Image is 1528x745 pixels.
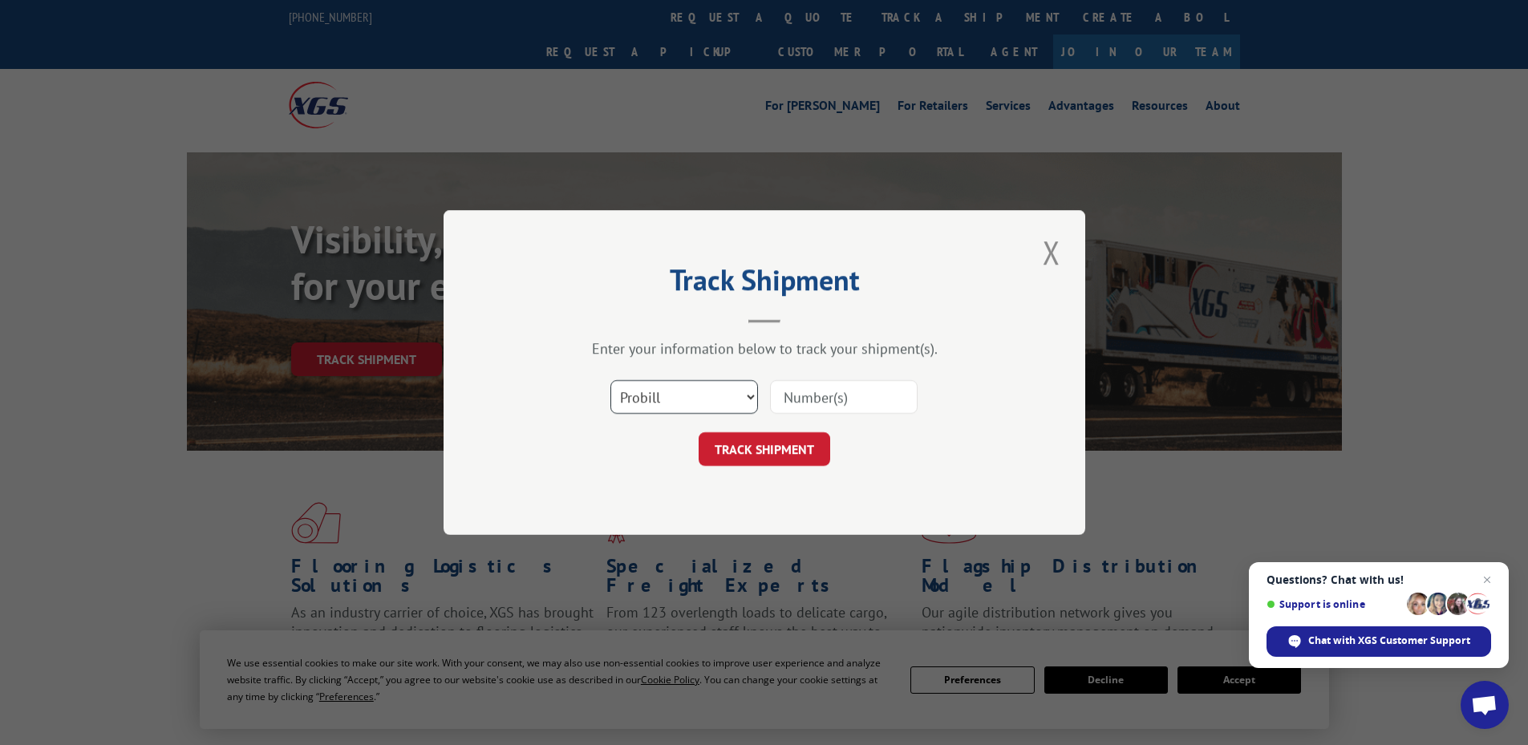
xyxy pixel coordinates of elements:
[1267,573,1491,586] span: Questions? Chat with us!
[524,339,1005,358] div: Enter your information below to track your shipment(s).
[1308,634,1470,648] span: Chat with XGS Customer Support
[1267,598,1401,610] span: Support is online
[1461,681,1509,729] a: Open chat
[699,432,830,466] button: TRACK SHIPMENT
[524,269,1005,299] h2: Track Shipment
[1267,626,1491,657] span: Chat with XGS Customer Support
[770,380,918,414] input: Number(s)
[1038,230,1065,274] button: Close modal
